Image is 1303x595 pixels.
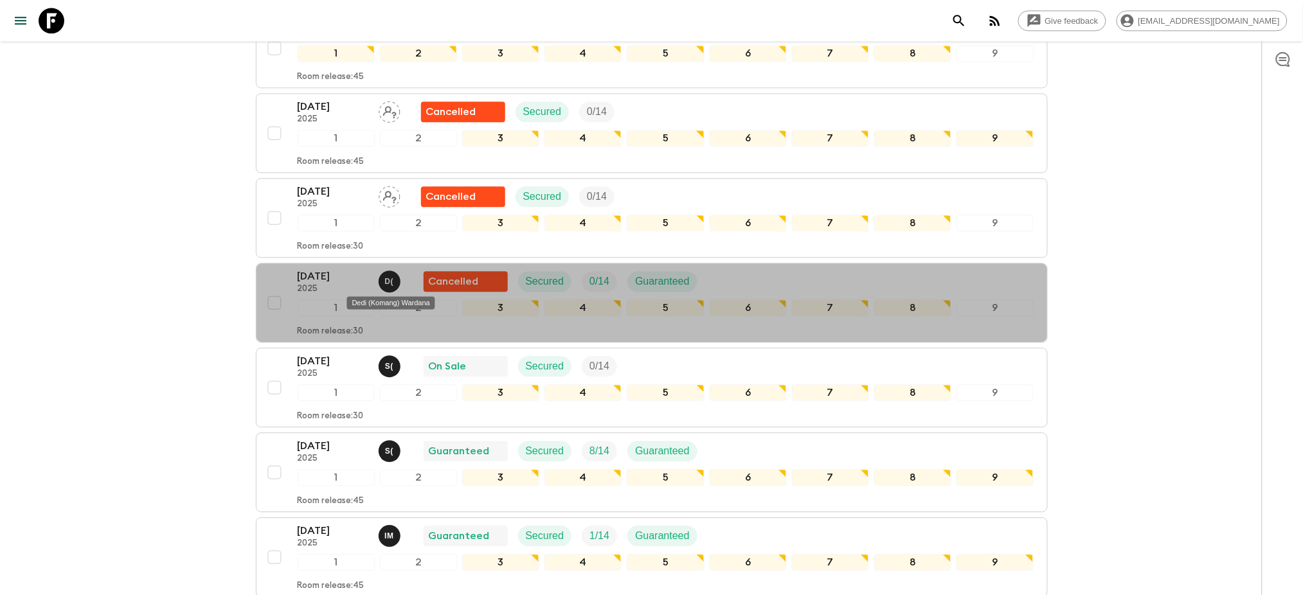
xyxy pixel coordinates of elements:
div: Trip Fill [582,526,617,546]
div: Secured [516,102,570,122]
p: 0 / 14 [587,189,607,204]
p: On Sale [429,359,467,374]
div: 7 [792,130,869,147]
span: Assign pack leader [379,105,400,115]
p: 1 / 14 [589,528,609,544]
div: 8 [874,384,951,401]
span: Assign pack leader [379,190,400,200]
div: 3 [462,384,539,401]
p: Guaranteed [635,274,690,289]
p: 8 / 14 [589,443,609,459]
p: Room release: 30 [298,326,364,337]
div: 5 [627,45,704,62]
p: Guaranteed [635,443,690,459]
div: Trip Fill [582,441,617,461]
p: 0 / 14 [589,274,609,289]
div: Dedi (Komang) Wardana [347,296,435,309]
p: Secured [526,359,564,374]
div: 3 [462,554,539,571]
div: 6 [710,469,787,486]
button: [DATE]2025Dedi (Komang) WardanaFlash Pack cancellationSecuredTrip FillGuaranteed123456789Room rel... [256,263,1048,342]
div: Secured [516,186,570,207]
p: Cancelled [426,189,476,204]
div: 6 [710,45,787,62]
div: 4 [544,554,622,571]
div: 5 [627,384,704,401]
span: Give feedback [1038,16,1106,26]
div: 8 [874,469,951,486]
div: 3 [462,299,539,316]
button: [DATE]2025Assign pack leaderFlash Pack cancellationSecuredTrip Fill123456789Room release:30 [256,178,1048,258]
button: S( [379,440,403,462]
p: 2025 [298,454,368,464]
div: Trip Fill [579,186,615,207]
button: [DATE]2025Shandy (Putu) Sandhi Astra JuniawanOn SaleSecuredTrip Fill123456789Room release:30 [256,348,1048,427]
p: Guaranteed [429,443,490,459]
div: 9 [957,215,1034,231]
div: 2 [380,469,457,486]
div: 9 [957,130,1034,147]
button: [DATE]2025Assign pack leaderFlash Pack cancellationSecuredTrip Fill123456789Room release:45 [256,8,1048,88]
div: 9 [957,299,1034,316]
div: 8 [874,215,951,231]
div: 9 [957,469,1034,486]
p: Cancelled [429,274,479,289]
div: 2 [380,215,457,231]
div: Trip Fill [579,102,615,122]
div: 7 [792,299,869,316]
div: 1 [298,299,375,316]
div: 4 [544,45,622,62]
div: 1 [298,45,375,62]
p: [DATE] [298,438,368,454]
p: Room release: 30 [298,242,364,252]
p: Room release: 45 [298,496,364,506]
div: 1 [298,130,375,147]
p: 2025 [298,199,368,209]
div: 7 [792,384,869,401]
span: Shandy (Putu) Sandhi Astra Juniawan [379,359,403,369]
p: I M [384,531,394,541]
p: 2025 [298,114,368,125]
div: 1 [298,215,375,231]
div: Trip Fill [582,356,617,377]
div: 7 [792,469,869,486]
div: 7 [792,45,869,62]
p: [DATE] [298,523,368,538]
div: 5 [627,130,704,147]
div: 3 [462,469,539,486]
div: 3 [462,130,539,147]
p: 0 / 14 [587,104,607,120]
div: 7 [792,215,869,231]
button: S( [379,355,403,377]
div: Flash Pack cancellation [421,186,505,207]
button: search adventures [946,8,972,33]
div: 2 [380,554,457,571]
div: 9 [957,45,1034,62]
span: Dedi (Komang) Wardana [379,274,403,285]
div: Secured [518,271,572,292]
p: Secured [526,443,564,459]
div: 3 [462,45,539,62]
div: 6 [710,299,787,316]
button: menu [8,8,33,33]
p: [DATE] [298,269,368,284]
div: 2 [380,384,457,401]
div: [EMAIL_ADDRESS][DOMAIN_NAME] [1117,10,1288,31]
span: I Made Murawan [379,529,403,539]
div: 5 [627,299,704,316]
div: 2 [380,45,457,62]
div: 6 [710,384,787,401]
p: Secured [523,104,562,120]
p: S ( [385,361,393,371]
div: 4 [544,299,622,316]
div: 6 [710,554,787,571]
div: Secured [518,441,572,461]
p: Room release: 45 [298,157,364,167]
div: 9 [957,554,1034,571]
span: [EMAIL_ADDRESS][DOMAIN_NAME] [1131,16,1287,26]
div: Secured [518,356,572,377]
p: Secured [526,274,564,289]
div: 8 [874,45,951,62]
div: 1 [298,469,375,486]
button: [DATE]2025Shandy (Putu) Sandhi Astra JuniawanGuaranteedSecuredTrip FillGuaranteed123456789Room re... [256,432,1048,512]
